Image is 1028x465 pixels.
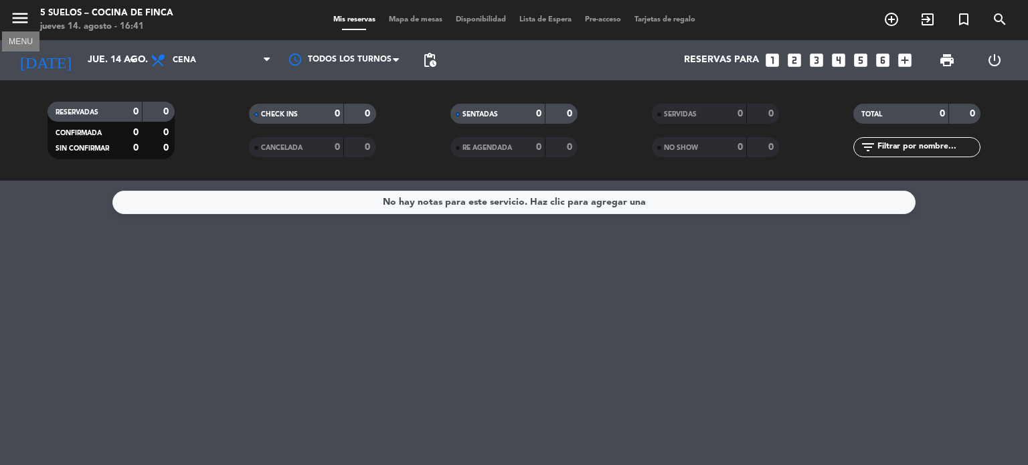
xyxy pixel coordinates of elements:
[462,111,498,118] span: SENTADAS
[173,56,196,65] span: Cena
[56,130,102,136] span: CONFIRMADA
[133,128,139,137] strong: 0
[852,52,869,69] i: looks_5
[684,55,759,66] span: Reservas para
[56,145,109,152] span: SIN CONFIRMAR
[830,52,847,69] i: looks_4
[578,16,628,23] span: Pre-acceso
[764,52,781,69] i: looks_one
[365,109,373,118] strong: 0
[939,52,955,68] span: print
[738,109,743,118] strong: 0
[327,16,382,23] span: Mis reservas
[861,111,882,118] span: TOTAL
[40,20,173,33] div: jueves 14. agosto - 16:41
[786,52,803,69] i: looks_two
[163,128,171,137] strong: 0
[335,143,340,152] strong: 0
[940,109,945,118] strong: 0
[335,109,340,118] strong: 0
[808,52,825,69] i: looks_3
[536,143,541,152] strong: 0
[860,139,876,155] i: filter_list
[56,109,98,116] span: RESERVADAS
[10,45,81,75] i: [DATE]
[163,107,171,116] strong: 0
[664,145,698,151] span: NO SHOW
[768,143,776,152] strong: 0
[768,109,776,118] strong: 0
[40,7,173,20] div: 5 SUELOS – COCINA DE FINCA
[133,107,139,116] strong: 0
[896,52,914,69] i: add_box
[449,16,513,23] span: Disponibilidad
[738,143,743,152] strong: 0
[987,52,1003,68] i: power_settings_new
[163,143,171,153] strong: 0
[2,35,39,47] div: MENU
[10,8,30,28] i: menu
[365,143,373,152] strong: 0
[970,40,1018,80] div: LOG OUT
[567,143,575,152] strong: 0
[876,140,980,155] input: Filtrar por nombre...
[462,145,512,151] span: RE AGENDADA
[628,16,702,23] span: Tarjetas de regalo
[970,109,978,118] strong: 0
[124,52,141,68] i: arrow_drop_down
[536,109,541,118] strong: 0
[261,145,303,151] span: CANCELADA
[920,11,936,27] i: exit_to_app
[383,195,646,210] div: No hay notas para este servicio. Haz clic para agregar una
[422,52,438,68] span: pending_actions
[133,143,139,153] strong: 0
[664,111,697,118] span: SERVIDAS
[883,11,899,27] i: add_circle_outline
[513,16,578,23] span: Lista de Espera
[956,11,972,27] i: turned_in_not
[992,11,1008,27] i: search
[567,109,575,118] strong: 0
[874,52,891,69] i: looks_6
[382,16,449,23] span: Mapa de mesas
[261,111,298,118] span: CHECK INS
